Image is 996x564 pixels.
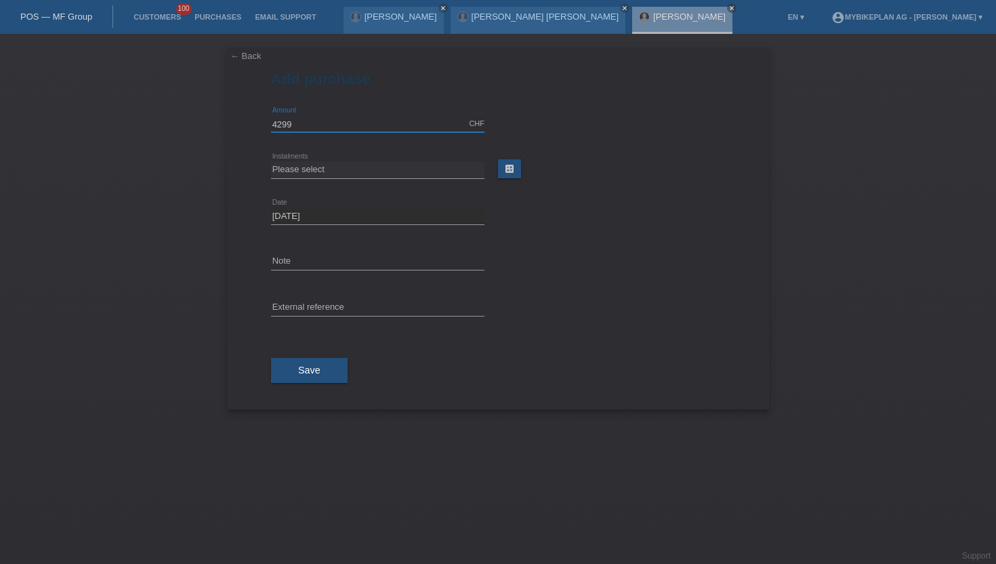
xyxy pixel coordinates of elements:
i: calculate [504,163,515,174]
a: ← Back [230,51,262,61]
a: account_circleMybikeplan AG - [PERSON_NAME] ▾ [825,13,989,21]
a: close [438,3,448,13]
h1: Add purchase [271,70,725,87]
i: account_circle [831,11,845,24]
span: Save [298,365,320,376]
i: close [440,5,447,12]
span: 100 [176,3,192,15]
i: close [728,5,735,12]
a: [PERSON_NAME] [653,12,726,22]
a: [PERSON_NAME] [PERSON_NAME] [472,12,619,22]
a: close [620,3,629,13]
a: Customers [127,13,188,21]
a: Purchases [188,13,248,21]
a: Email Support [248,13,323,21]
i: close [621,5,628,12]
div: CHF [469,119,484,127]
a: Support [962,551,991,561]
a: POS — MF Group [20,12,92,22]
a: EN ▾ [781,13,811,21]
a: [PERSON_NAME] [365,12,437,22]
a: close [727,3,736,13]
a: calculate [498,159,521,178]
button: Save [271,358,348,384]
